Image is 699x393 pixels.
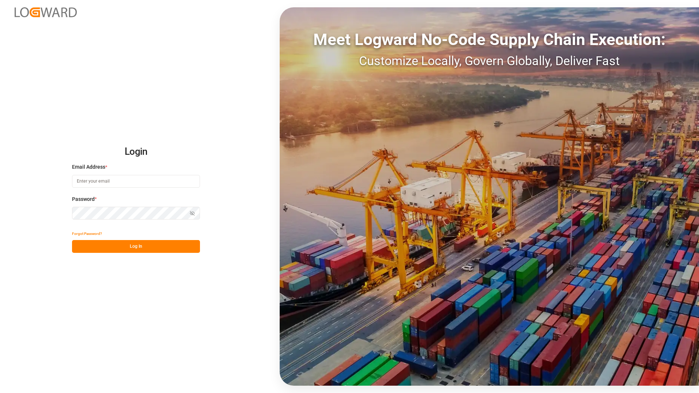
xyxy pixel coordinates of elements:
[15,7,77,17] img: Logward_new_orange.png
[72,195,95,203] span: Password
[72,227,102,240] button: Forgot Password?
[72,240,200,253] button: Log In
[72,163,105,171] span: Email Address
[72,140,200,164] h2: Login
[280,27,699,52] div: Meet Logward No-Code Supply Chain Execution:
[72,175,200,188] input: Enter your email
[280,52,699,70] div: Customize Locally, Govern Globally, Deliver Fast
